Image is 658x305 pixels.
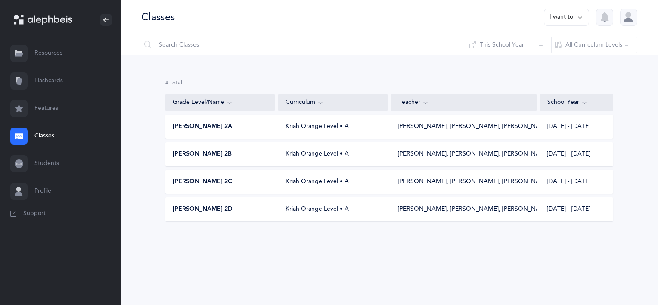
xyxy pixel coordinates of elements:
[173,98,267,107] div: Grade Level/Name
[540,177,613,186] div: [DATE] - [DATE]
[398,205,530,214] div: [PERSON_NAME], [PERSON_NAME], [PERSON_NAME]
[398,98,529,107] div: Teacher
[165,79,613,87] div: 4
[398,122,530,131] div: [PERSON_NAME], [PERSON_NAME], [PERSON_NAME]
[173,150,232,159] span: [PERSON_NAME] 2B
[547,98,606,107] div: School Year
[173,205,233,214] span: [PERSON_NAME] 2D
[540,205,613,214] div: [DATE] - [DATE]
[279,122,388,131] div: Kriah Orange Level • A
[279,177,388,186] div: Kriah Orange Level • A
[23,209,46,218] span: Support
[141,10,175,24] div: Classes
[466,34,552,55] button: This School Year
[279,205,388,214] div: Kriah Orange Level • A
[286,98,380,107] div: Curriculum
[141,34,466,55] input: Search Classes
[398,177,530,186] div: [PERSON_NAME], [PERSON_NAME], [PERSON_NAME]
[173,122,232,131] span: [PERSON_NAME] 2A
[544,9,589,26] button: I want to
[173,177,232,186] span: [PERSON_NAME] 2C
[170,80,182,86] span: total
[279,150,388,159] div: Kriah Orange Level • A
[540,122,613,131] div: [DATE] - [DATE]
[551,34,637,55] button: All Curriculum Levels
[540,150,613,159] div: [DATE] - [DATE]
[398,150,530,159] div: [PERSON_NAME], [PERSON_NAME], [PERSON_NAME]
